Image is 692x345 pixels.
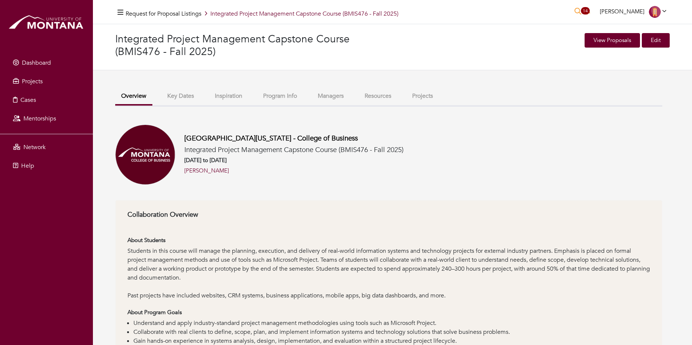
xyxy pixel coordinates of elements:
[127,211,650,219] h6: Collaboration Overview
[127,246,650,291] div: Students in this course will manage the planning, execution, and delivery of real-world informati...
[600,8,644,15] span: [PERSON_NAME]
[20,96,36,104] span: Cases
[115,88,152,106] button: Overview
[184,157,404,164] h6: [DATE] to [DATE]
[161,88,200,104] button: Key Dates
[21,162,34,170] span: Help
[2,74,91,89] a: Projects
[257,88,303,104] button: Program Info
[127,237,650,244] h6: About Students
[126,10,398,17] h5: Integrated Project Management Capstone Course (BMIS476 - Fall 2025)
[184,146,404,154] h5: Integrated Project Management Capstone Course (BMIS476 - Fall 2025)
[22,77,43,86] span: Projects
[596,8,670,15] a: [PERSON_NAME]
[184,133,358,143] a: [GEOGRAPHIC_DATA][US_STATE] - College of Business
[115,125,175,185] img: Univeristy%20of%20Montana%20College%20of%20Business.png
[133,328,650,336] li: Collaborate with real clients to define, scope, plan, and implement information systems and techn...
[2,158,91,173] a: Help
[23,143,46,151] span: Network
[209,88,248,104] button: Inspiration
[2,55,91,70] a: Dashboard
[2,140,91,155] a: Network
[581,7,590,14] span: 14
[312,88,350,104] button: Managers
[22,59,51,67] span: Dashboard
[585,33,640,48] a: View Proposals
[406,88,439,104] button: Projects
[184,167,229,175] a: [PERSON_NAME]
[126,10,201,18] a: Request for Proposal Listings
[127,309,650,316] h6: About Program Goals
[2,111,91,126] a: Mentorships
[127,291,650,300] div: Past projects have included websites, CRM systems, business applications, mobile apps, big data d...
[359,88,397,104] button: Resources
[7,13,85,33] img: montana_logo.png
[649,6,661,18] img: Company-Icon-7f8a26afd1715722aa5ae9dc11300c11ceeb4d32eda0db0d61c21d11b95ecac6.png
[2,93,91,107] a: Cases
[133,319,650,328] li: Understand and apply industry-standard project management methodologies using tools such as Micro...
[115,33,392,58] h3: Integrated Project Management Capstone Course (BMIS476 - Fall 2025)
[584,8,590,16] a: 14
[23,115,56,123] span: Mentorships
[642,33,670,48] a: Edit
